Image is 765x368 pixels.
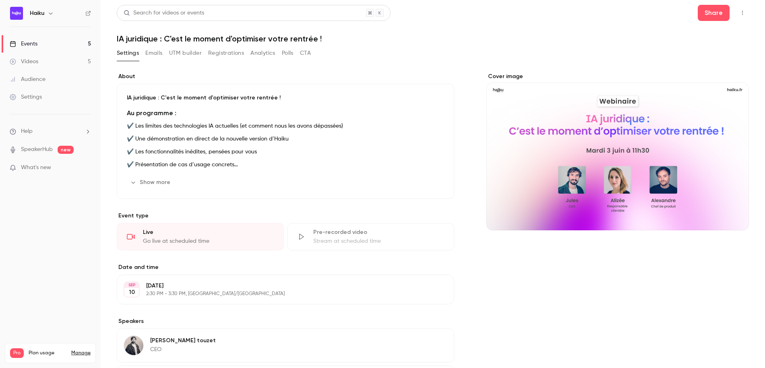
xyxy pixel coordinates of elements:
p: ✔️ Les fonctionnalités inédites, pensées pour vous [127,147,444,157]
div: Go live at scheduled time [143,237,274,245]
section: Cover image [486,72,749,230]
button: UTM builder [169,47,202,60]
img: Haiku [10,7,23,20]
div: Events [10,40,37,48]
label: Speakers [117,317,454,325]
button: CTA [300,47,311,60]
div: Settings [10,93,42,101]
strong: Au programme : [127,109,176,117]
div: Pre-recorded video [313,228,444,236]
div: Stream at scheduled time [313,237,444,245]
span: What's new [21,163,51,172]
h1: IA juridique : C'est le moment d'optimiser votre rentrée ! [117,34,749,43]
a: Manage [71,350,91,356]
span: Pro [10,348,24,358]
button: Share [698,5,730,21]
span: Help [21,127,33,136]
div: Audience [10,75,45,83]
p: ✔️ Une démonstration en direct de la nouvelle version d’Haiku [127,134,444,144]
button: Show more [127,176,175,189]
p: [DATE] [146,282,411,290]
span: new [58,146,74,154]
p: Event type [117,212,454,220]
p: 10 [129,288,135,296]
p: ✔️ Présentation de cas d’usage concrets [127,160,444,170]
span: Plan usage [29,350,66,356]
div: SEP [124,282,139,288]
p: ✔️ Les limites des technologies IA actuelles (et comment nous les avons dépassées) [127,121,444,131]
div: Videos [10,58,38,66]
button: Settings [117,47,139,60]
p: 2:30 PM - 3:30 PM, [GEOGRAPHIC_DATA]/[GEOGRAPHIC_DATA] [146,291,411,297]
h6: Haiku [30,9,44,17]
div: Search for videos or events [124,9,204,17]
a: SpeakerHub [21,145,53,154]
p: [PERSON_NAME] touzet [150,337,216,345]
div: Live [143,228,274,236]
p: IA juridique : C'est le moment d'optimiser votre rentrée ! [127,94,444,102]
button: Analytics [250,47,275,60]
li: help-dropdown-opener [10,127,91,136]
button: Registrations [208,47,244,60]
div: LiveGo live at scheduled time [117,223,284,250]
label: Date and time [117,263,454,271]
label: Cover image [486,72,749,81]
button: Emails [145,47,162,60]
div: Pre-recorded videoStream at scheduled time [287,223,454,250]
label: About [117,72,454,81]
button: Polls [282,47,294,60]
p: CEO [150,345,216,354]
img: Jules touzet [124,336,143,355]
div: Jules touzet[PERSON_NAME] touzetCEO [117,329,454,362]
